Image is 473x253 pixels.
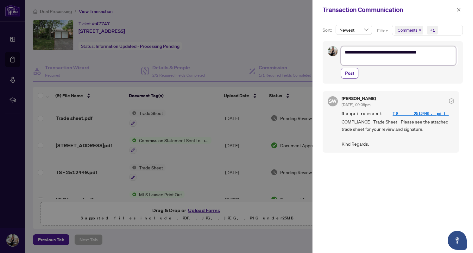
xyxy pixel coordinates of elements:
[430,27,435,33] div: +1
[342,118,454,148] span: COMPLIANCE - Trade Sheet - Please see the attached trade sheet for your review and signature. Kin...
[457,8,461,12] span: close
[323,5,455,15] div: Transaction Communication
[342,111,454,117] span: Requirement -
[329,97,337,105] span: SW
[323,27,333,34] p: Sort:
[328,47,337,56] img: Profile Icon
[342,102,370,107] span: [DATE], 09:08pm
[377,27,389,34] p: Filter:
[449,98,454,104] span: check-circle
[345,68,354,78] span: Post
[448,231,467,250] button: Open asap
[419,28,422,32] span: close
[395,26,423,35] span: Comments
[393,111,449,116] a: TS - 2512449.pdf
[339,25,368,35] span: Newest
[398,27,417,33] span: Comments
[341,68,358,79] button: Post
[342,96,376,101] h5: [PERSON_NAME]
